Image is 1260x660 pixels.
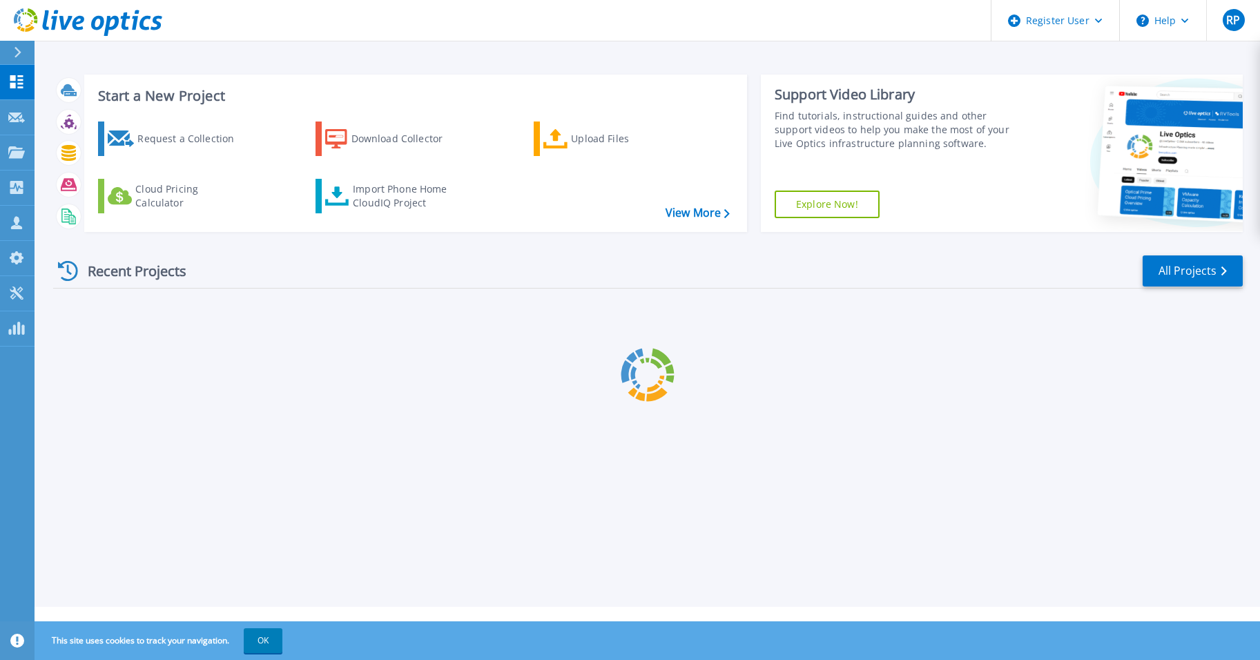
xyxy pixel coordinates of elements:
[351,125,462,153] div: Download Collector
[353,182,461,210] div: Import Phone Home CloudIQ Project
[1226,14,1240,26] span: RP
[98,122,252,156] a: Request a Collection
[775,86,1020,104] div: Support Video Library
[244,628,282,653] button: OK
[137,125,248,153] div: Request a Collection
[316,122,469,156] a: Download Collector
[98,88,729,104] h3: Start a New Project
[775,109,1020,151] div: Find tutorials, instructional guides and other support videos to help you make the most of your L...
[135,182,246,210] div: Cloud Pricing Calculator
[666,206,730,220] a: View More
[534,122,688,156] a: Upload Files
[775,191,880,218] a: Explore Now!
[571,125,681,153] div: Upload Files
[38,628,282,653] span: This site uses cookies to track your navigation.
[53,254,205,288] div: Recent Projects
[98,179,252,213] a: Cloud Pricing Calculator
[1143,255,1243,287] a: All Projects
